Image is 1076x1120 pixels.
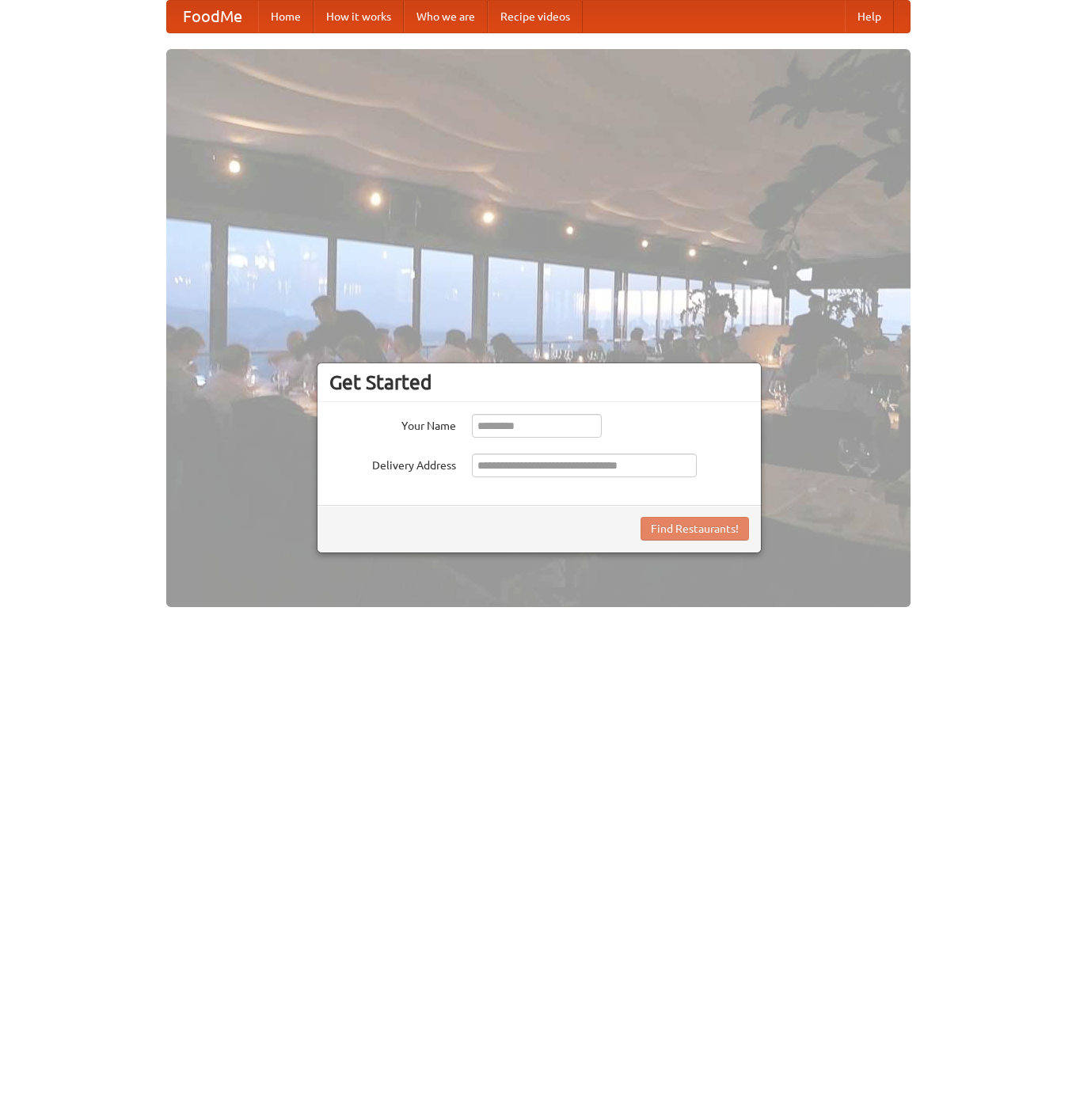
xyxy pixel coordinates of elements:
[329,370,749,394] h3: Get Started
[845,1,894,32] a: Help
[167,1,258,32] a: FoodMe
[314,1,404,32] a: How it works
[404,1,488,32] a: Who we are
[641,517,749,541] button: Find Restaurants!
[329,414,456,434] label: Your Name
[258,1,314,32] a: Home
[329,454,456,473] label: Delivery Address
[488,1,583,32] a: Recipe videos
